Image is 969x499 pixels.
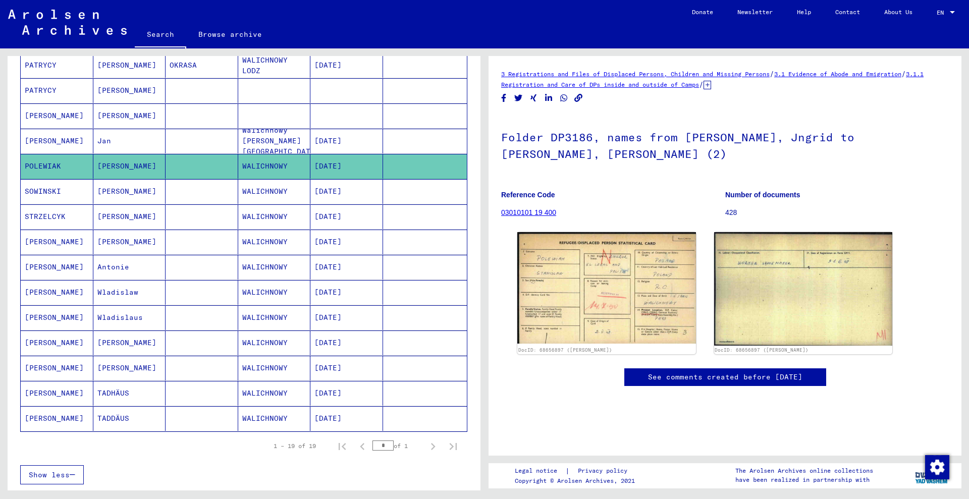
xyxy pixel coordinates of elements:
img: Change consent [925,455,949,479]
mat-cell: Walichnowy [PERSON_NAME][GEOGRAPHIC_DATA] [238,129,311,153]
mat-cell: WALICHNOWY [238,330,311,355]
mat-cell: [DATE] [310,280,383,305]
mat-cell: [DATE] [310,330,383,355]
mat-cell: [DATE] [310,255,383,280]
mat-cell: [DATE] [310,129,383,153]
button: Share on LinkedIn [544,92,554,104]
mat-cell: [PERSON_NAME] [93,154,166,179]
mat-cell: WALICHNOWY [238,305,311,330]
mat-cell: TADDÄUS [93,406,166,431]
mat-cell: [PERSON_NAME] [21,406,93,431]
mat-cell: WALICHNOWY [238,179,311,204]
button: Previous page [352,436,372,456]
mat-cell: [DATE] [310,356,383,380]
mat-cell: [PERSON_NAME] [93,53,166,78]
b: Number of documents [725,191,800,199]
mat-cell: [PERSON_NAME] [21,381,93,406]
mat-cell: Wladislaus [93,305,166,330]
a: See comments created before [DATE] [648,372,802,382]
mat-cell: [PERSON_NAME] [21,103,93,128]
mat-cell: TADHÄUS [93,381,166,406]
mat-cell: [PERSON_NAME] [93,230,166,254]
mat-cell: Wladislaw [93,280,166,305]
p: The Arolsen Archives online collections [735,466,873,475]
p: Copyright © Arolsen Archives, 2021 [515,476,639,485]
mat-cell: Antonie [93,255,166,280]
mat-cell: WALICHNOWY [238,406,311,431]
mat-cell: [PERSON_NAME] [21,129,93,153]
a: Search [135,22,186,48]
button: Share on Facebook [499,92,509,104]
a: 3.1 Evidence of Abode and Emigration [774,70,901,78]
mat-cell: [PERSON_NAME] [93,103,166,128]
span: / [901,69,906,78]
mat-cell: WALICHNOWY LODZ [238,53,311,78]
a: 3 Registrations and Files of Displaced Persons, Children and Missing Persons [501,70,770,78]
mat-cell: [PERSON_NAME] [93,356,166,380]
mat-cell: POLEWIAK [21,154,93,179]
a: Privacy policy [570,466,639,476]
mat-cell: PATRYCY [21,53,93,78]
mat-cell: [PERSON_NAME] [21,305,93,330]
b: Reference Code [501,191,555,199]
mat-cell: SOWINSKI [21,179,93,204]
mat-cell: [PERSON_NAME] [93,179,166,204]
img: 001.jpg [517,232,696,344]
mat-cell: [PERSON_NAME] [21,230,93,254]
mat-cell: [DATE] [310,230,383,254]
button: Show less [20,465,84,484]
a: Browse archive [186,22,274,46]
a: DocID: 68656897 ([PERSON_NAME]) [715,347,809,353]
button: Share on WhatsApp [559,92,569,104]
p: 428 [725,207,949,218]
mat-cell: [PERSON_NAME] [21,280,93,305]
div: of 1 [372,441,423,451]
a: 03010101 19 400 [501,208,556,216]
span: / [770,69,774,78]
mat-cell: [PERSON_NAME] [21,330,93,355]
img: yv_logo.png [913,463,951,488]
mat-cell: STRZELCYK [21,204,93,229]
mat-cell: WALICHNOWY [238,280,311,305]
mat-cell: [DATE] [310,154,383,179]
mat-cell: WALICHNOWY [238,255,311,280]
mat-cell: [DATE] [310,204,383,229]
button: Next page [423,436,443,456]
mat-cell: [DATE] [310,53,383,78]
span: / [699,80,704,89]
button: Share on Twitter [513,92,524,104]
mat-cell: [DATE] [310,305,383,330]
mat-cell: [DATE] [310,406,383,431]
mat-cell: [PERSON_NAME] [93,78,166,103]
span: EN [937,9,948,16]
mat-cell: WALICHNOWY [238,381,311,406]
span: Show less [29,470,70,479]
div: 1 – 19 of 19 [274,441,316,451]
button: Last page [443,436,463,456]
a: Legal notice [515,466,565,476]
mat-cell: Jan [93,129,166,153]
img: 002.jpg [714,232,893,346]
h1: Folder DP3186, names from [PERSON_NAME], Jngrid to [PERSON_NAME], [PERSON_NAME] (2) [501,114,949,175]
mat-cell: [PERSON_NAME] [93,330,166,355]
mat-cell: [PERSON_NAME] [21,255,93,280]
img: Arolsen_neg.svg [8,10,127,35]
button: Share on Xing [528,92,539,104]
mat-cell: [PERSON_NAME] [21,356,93,380]
p: have been realized in partnership with [735,475,873,484]
button: Copy link [573,92,584,104]
mat-cell: WALICHNOWY [238,230,311,254]
a: DocID: 68656897 ([PERSON_NAME]) [518,347,612,353]
mat-cell: [DATE] [310,381,383,406]
mat-cell: [DATE] [310,179,383,204]
div: | [515,466,639,476]
button: First page [332,436,352,456]
mat-cell: WALICHNOWY [238,356,311,380]
mat-cell: OKRASA [166,53,238,78]
mat-cell: [PERSON_NAME] [93,204,166,229]
mat-cell: PATRYCY [21,78,93,103]
mat-cell: WALICHNOWY [238,154,311,179]
mat-cell: WALICHNOWY [238,204,311,229]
